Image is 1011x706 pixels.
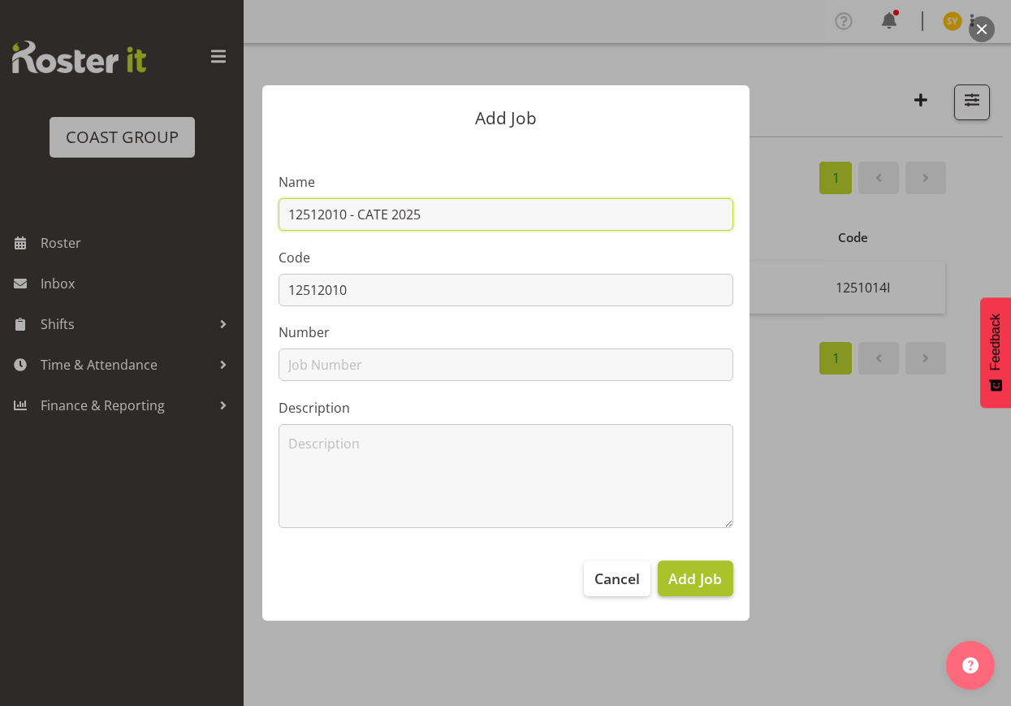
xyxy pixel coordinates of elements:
[279,248,733,267] label: Code
[279,349,733,381] input: Job Number
[279,274,733,306] input: Job Code
[279,198,733,231] input: Job Name
[962,657,979,674] img: help-xxl-2.png
[279,323,733,342] label: Number
[279,172,733,192] label: Name
[584,561,650,596] button: Cancel
[279,398,733,418] label: Description
[658,561,732,596] button: Add Job
[980,297,1011,408] button: Feedback - Show survey
[988,314,1003,370] span: Feedback
[279,110,733,127] p: Add Job
[668,568,722,589] span: Add Job
[594,568,640,589] span: Cancel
